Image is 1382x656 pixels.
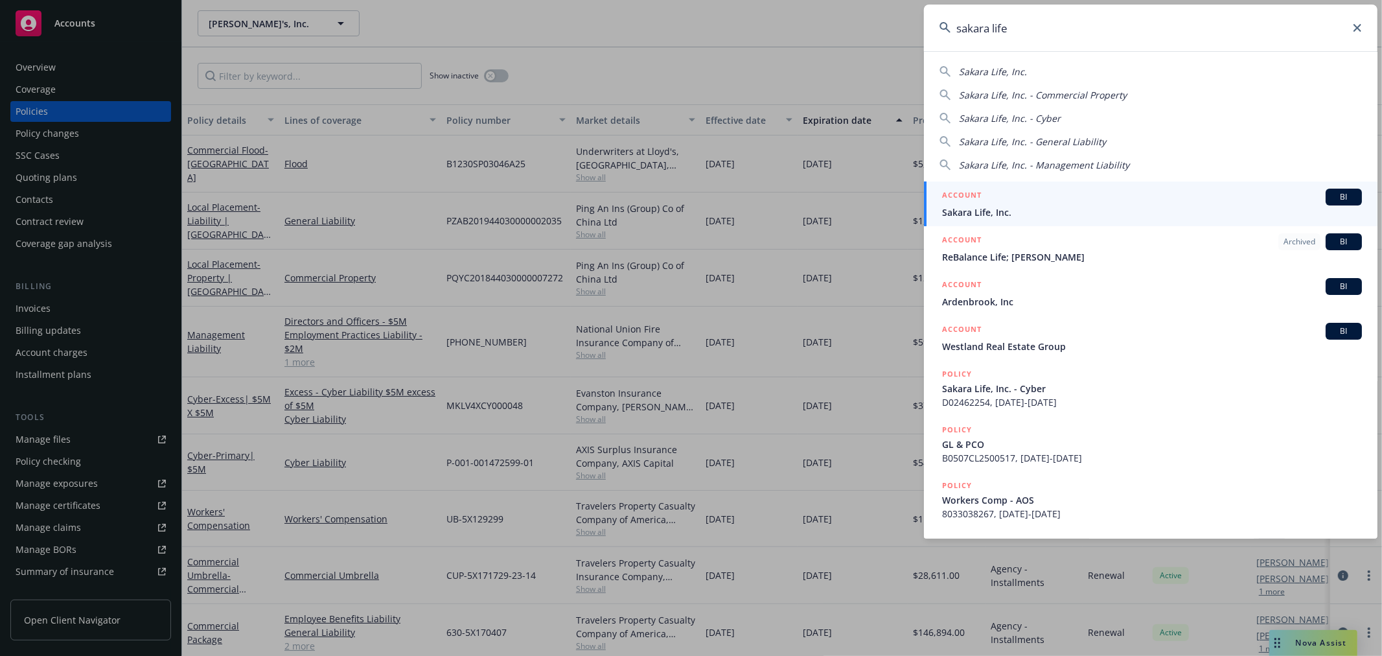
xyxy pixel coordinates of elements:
span: D02462254, [DATE]-[DATE] [942,395,1362,409]
span: Westland Real Estate Group [942,340,1362,353]
span: Sakara Life, Inc. - Commercial Property [959,89,1127,101]
a: ACCOUNTBIWestland Real Estate Group [924,316,1377,360]
span: 8033038267, [DATE]-[DATE] [942,507,1362,521]
a: POLICYWorkers Comp - AOS8033038267, [DATE]-[DATE] [924,472,1377,528]
span: Ardenbrook, Inc [942,295,1362,309]
h5: POLICY [942,423,972,436]
span: BI [1331,281,1357,292]
h5: POLICY [942,368,972,381]
a: ACCOUNTBIArdenbrook, Inc [924,271,1377,316]
a: ACCOUNTArchivedBIReBalance Life; [PERSON_NAME] [924,226,1377,271]
input: Search... [924,5,1377,51]
h5: ACCOUNT [942,323,982,338]
h5: ACCOUNT [942,278,982,294]
h5: POLICY [942,535,972,548]
span: Sakara Life, Inc. - Cyber [942,382,1362,395]
h5: ACCOUNT [942,233,982,249]
a: POLICYGL & PCOB0507CL2500517, [DATE]-[DATE] [924,416,1377,472]
span: B0507CL2500517, [DATE]-[DATE] [942,451,1362,465]
span: Sakara Life, Inc. - Management Liability [959,159,1129,171]
span: Sakara Life, Inc. - Cyber [959,112,1061,124]
span: Archived [1284,236,1315,248]
h5: POLICY [942,479,972,492]
span: BI [1331,325,1357,337]
span: Sakara Life, Inc. [942,205,1362,219]
a: POLICYSakara Life, Inc. - CyberD02462254, [DATE]-[DATE] [924,360,1377,416]
span: BI [1331,191,1357,203]
span: Sakara Life, Inc. - General Liability [959,135,1106,148]
a: POLICY [924,528,1377,583]
span: Sakara Life, Inc. [959,65,1027,78]
a: ACCOUNTBISakara Life, Inc. [924,182,1377,226]
span: GL & PCO [942,438,1362,451]
span: ReBalance Life; [PERSON_NAME] [942,250,1362,264]
span: BI [1331,236,1357,248]
h5: ACCOUNT [942,189,982,204]
span: Workers Comp - AOS [942,493,1362,507]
